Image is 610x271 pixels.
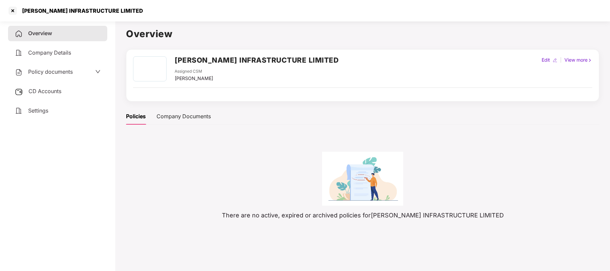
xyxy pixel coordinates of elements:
[28,107,48,114] span: Settings
[28,88,61,94] span: CD Accounts
[540,56,551,64] div: Edit
[18,7,143,14] div: [PERSON_NAME] INFRASTRUCTURE LIMITED
[15,68,23,76] img: svg+xml;base64,PHN2ZyB4bWxucz0iaHR0cDovL3d3dy53My5vcmcvMjAwMC9zdmciIHdpZHRoPSIyNCIgaGVpZ2h0PSIyNC...
[28,68,73,75] span: Policy documents
[28,30,52,37] span: Overview
[28,49,71,56] span: Company Details
[588,58,592,63] img: rightIcon
[553,58,557,63] img: editIcon
[126,26,599,41] h1: Overview
[322,152,403,206] img: 385ec0f409548bf57bb32aae4bde376a.png
[563,56,594,64] div: View more
[15,49,23,57] img: svg+xml;base64,PHN2ZyB4bWxucz0iaHR0cDovL3d3dy53My5vcmcvMjAwMC9zdmciIHdpZHRoPSIyNCIgaGVpZ2h0PSIyNC...
[95,69,101,74] span: down
[175,55,339,66] h2: [PERSON_NAME] INFRASTRUCTURE LIMITED
[157,112,211,121] div: Company Documents
[175,75,213,82] div: [PERSON_NAME]
[126,112,146,121] div: Policies
[15,30,23,38] img: svg+xml;base64,PHN2ZyB4bWxucz0iaHR0cDovL3d3dy53My5vcmcvMjAwMC9zdmciIHdpZHRoPSIyNCIgaGVpZ2h0PSIyNC...
[175,68,213,75] div: Assigned CSM
[15,88,23,96] img: svg+xml;base64,PHN2ZyB3aWR0aD0iMjUiIGhlaWdodD0iMjQiIHZpZXdCb3g9IjAgMCAyNSAyNCIgZmlsbD0ibm9uZSIgeG...
[559,56,563,64] div: |
[15,107,23,115] img: svg+xml;base64,PHN2ZyB4bWxucz0iaHR0cDovL3d3dy53My5vcmcvMjAwMC9zdmciIHdpZHRoPSIyNCIgaGVpZ2h0PSIyNC...
[126,211,599,220] p: There are no active, expired or archived policies for [PERSON_NAME] INFRASTRUCTURE LIMITED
